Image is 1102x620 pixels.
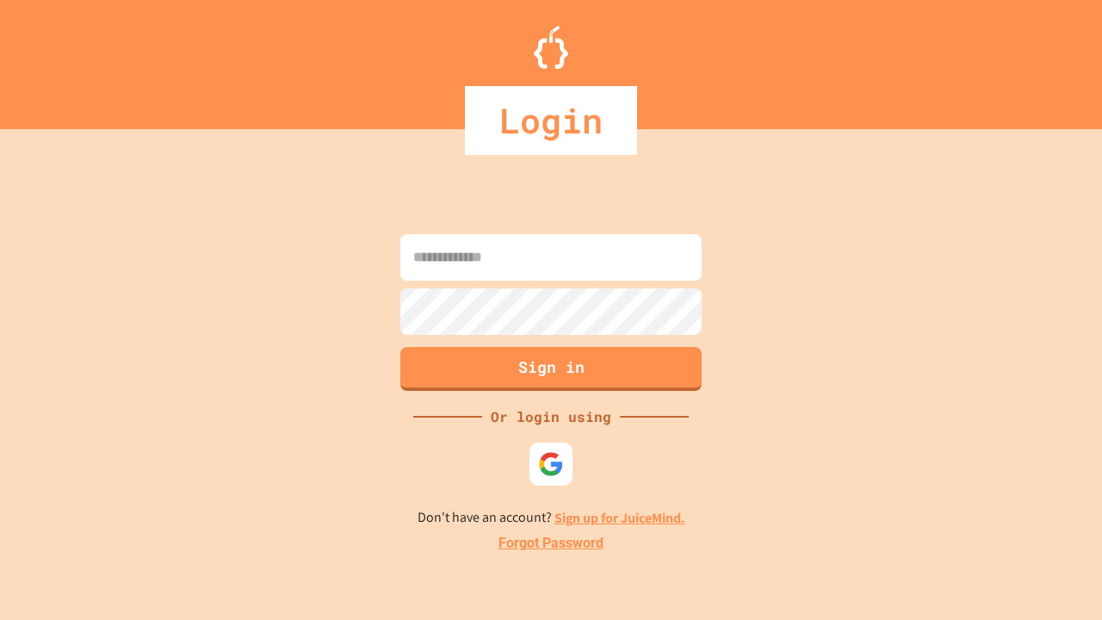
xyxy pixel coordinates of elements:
[959,476,1085,549] iframe: chat widget
[498,533,604,554] a: Forgot Password
[538,451,564,477] img: google-icon.svg
[400,347,702,391] button: Sign in
[482,406,620,427] div: Or login using
[465,86,637,155] div: Login
[418,507,685,529] p: Don't have an account?
[534,26,568,69] img: Logo.svg
[554,509,685,527] a: Sign up for JuiceMind.
[1030,551,1085,603] iframe: chat widget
